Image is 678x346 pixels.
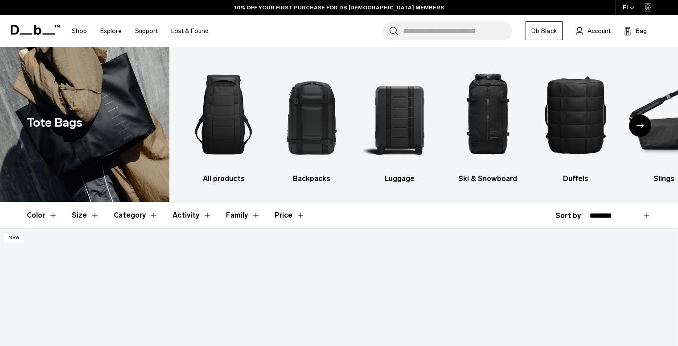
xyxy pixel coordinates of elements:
[100,15,122,47] a: Explore
[588,26,611,36] span: Account
[540,60,612,169] img: Db
[363,60,436,184] a: Db Luggage
[452,60,524,184] li: 4 / 10
[72,15,87,47] a: Shop
[275,202,305,228] button: Toggle Price
[540,60,612,184] a: Db Duffels
[275,60,348,184] li: 2 / 10
[363,60,436,184] li: 3 / 10
[275,173,348,184] h3: Backpacks
[540,60,612,184] li: 5 / 10
[27,114,82,132] h1: Tote Bags
[636,26,647,36] span: Bag
[275,60,348,169] img: Db
[187,173,260,184] h3: All products
[135,15,158,47] a: Support
[363,60,436,169] img: Db
[526,21,563,40] a: Db Black
[275,60,348,184] a: Db Backpacks
[452,60,524,184] a: Db Ski & Snowboard
[540,173,612,184] h3: Duffels
[187,60,260,184] a: Db All products
[234,4,444,12] a: 10% OFF YOUR FIRST PURCHASE FOR DB [DEMOGRAPHIC_DATA] MEMBERS
[173,202,212,228] button: Toggle Filter
[452,173,524,184] h3: Ski & Snowboard
[629,115,651,137] div: Next slide
[27,202,58,228] button: Toggle Filter
[187,60,260,169] img: Db
[187,60,260,184] li: 1 / 10
[452,60,524,169] img: Db
[624,25,647,36] button: Bag
[72,202,99,228] button: Toggle Filter
[226,202,260,228] button: Toggle Filter
[171,15,209,47] a: Lost & Found
[576,25,611,36] a: Account
[65,15,215,47] nav: Main Navigation
[4,233,24,243] p: New
[114,202,158,228] button: Toggle Filter
[363,173,436,184] h3: Luggage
